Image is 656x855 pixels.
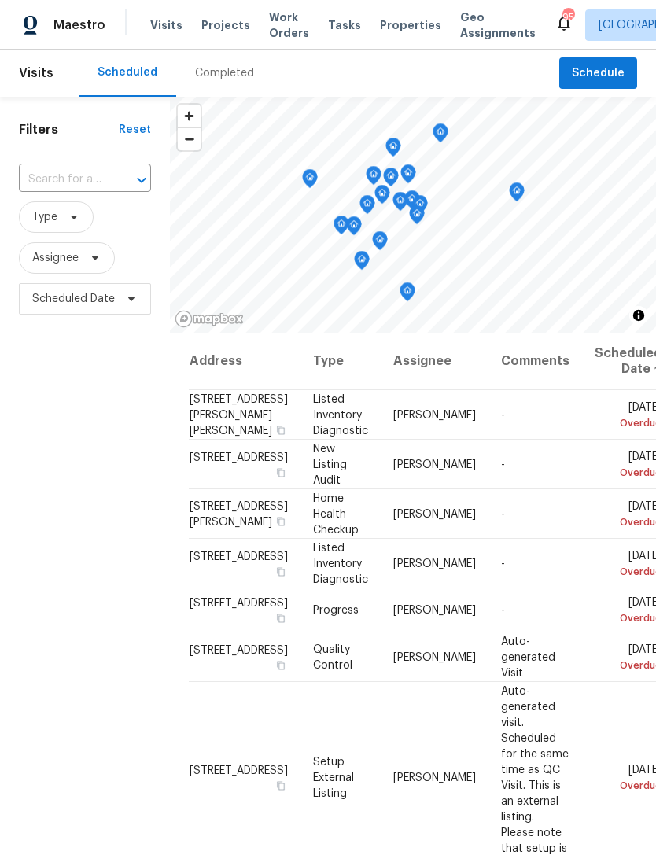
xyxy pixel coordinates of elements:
[359,195,375,219] div: Map marker
[201,17,250,33] span: Projects
[393,651,476,662] span: [PERSON_NAME]
[380,17,441,33] span: Properties
[634,307,643,324] span: Toggle attribution
[409,205,425,230] div: Map marker
[53,17,105,33] span: Maestro
[190,393,288,436] span: [STREET_ADDRESS][PERSON_NAME][PERSON_NAME]
[313,443,347,485] span: New Listing Audit
[19,56,53,90] span: Visits
[269,9,309,41] span: Work Orders
[19,122,119,138] h1: Filters
[412,195,428,219] div: Map marker
[393,409,476,420] span: [PERSON_NAME]
[190,765,288,776] span: [STREET_ADDRESS]
[190,598,288,609] span: [STREET_ADDRESS]
[374,185,390,209] div: Map marker
[400,282,415,307] div: Map marker
[19,168,107,192] input: Search for an address...
[354,251,370,275] div: Map marker
[488,333,582,390] th: Comments
[383,168,399,192] div: Map marker
[313,605,359,616] span: Progress
[313,643,352,670] span: Quality Control
[509,182,525,207] div: Map marker
[346,216,362,241] div: Map marker
[274,611,288,625] button: Copy Address
[190,451,288,463] span: [STREET_ADDRESS]
[313,542,368,584] span: Listed Inventory Diagnostic
[400,164,416,189] div: Map marker
[629,306,648,325] button: Toggle attribution
[178,128,201,150] span: Zoom out
[32,209,57,225] span: Type
[313,756,354,798] span: Setup External Listing
[131,169,153,191] button: Open
[313,393,368,436] span: Listed Inventory Diagnostic
[190,551,288,562] span: [STREET_ADDRESS]
[433,123,448,148] div: Map marker
[334,216,349,240] div: Map marker
[190,500,288,527] span: [STREET_ADDRESS][PERSON_NAME]
[393,772,476,783] span: [PERSON_NAME]
[178,127,201,150] button: Zoom out
[274,422,288,437] button: Copy Address
[501,636,555,678] span: Auto-generated Visit
[302,169,318,193] div: Map marker
[372,231,388,256] div: Map marker
[393,605,476,616] span: [PERSON_NAME]
[150,17,182,33] span: Visits
[195,65,254,81] div: Completed
[501,558,505,569] span: -
[274,778,288,792] button: Copy Address
[189,333,300,390] th: Address
[274,514,288,528] button: Copy Address
[404,190,420,215] div: Map marker
[32,250,79,266] span: Assignee
[572,64,625,83] span: Schedule
[274,465,288,479] button: Copy Address
[300,333,381,390] th: Type
[119,122,151,138] div: Reset
[501,459,505,470] span: -
[393,508,476,519] span: [PERSON_NAME]
[366,166,381,190] div: Map marker
[313,492,359,535] span: Home Health Checkup
[98,64,157,80] div: Scheduled
[392,192,408,216] div: Map marker
[274,564,288,578] button: Copy Address
[501,605,505,616] span: -
[393,459,476,470] span: [PERSON_NAME]
[274,658,288,672] button: Copy Address
[562,9,573,25] div: 95
[501,508,505,519] span: -
[190,644,288,655] span: [STREET_ADDRESS]
[178,105,201,127] button: Zoom in
[328,20,361,31] span: Tasks
[559,57,637,90] button: Schedule
[32,291,115,307] span: Scheduled Date
[501,409,505,420] span: -
[385,138,401,162] div: Map marker
[460,9,536,41] span: Geo Assignments
[381,333,488,390] th: Assignee
[393,558,476,569] span: [PERSON_NAME]
[175,310,244,328] a: Mapbox homepage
